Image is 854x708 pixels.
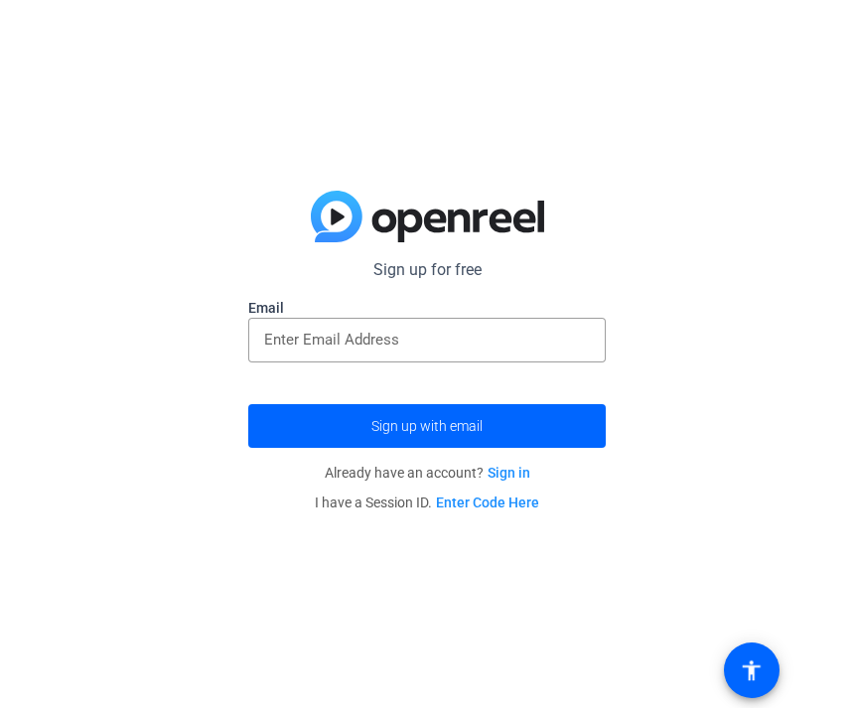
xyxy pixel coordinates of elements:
[248,298,606,318] label: Email
[264,328,590,352] input: Enter Email Address
[315,495,539,510] span: I have a Session ID.
[248,258,606,282] p: Sign up for free
[436,495,539,510] a: Enter Code Here
[740,658,764,682] mat-icon: accessibility
[488,465,530,481] a: Sign in
[248,404,606,448] button: Sign up with email
[325,465,530,481] span: Already have an account?
[311,191,544,242] img: blue-gradient.svg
